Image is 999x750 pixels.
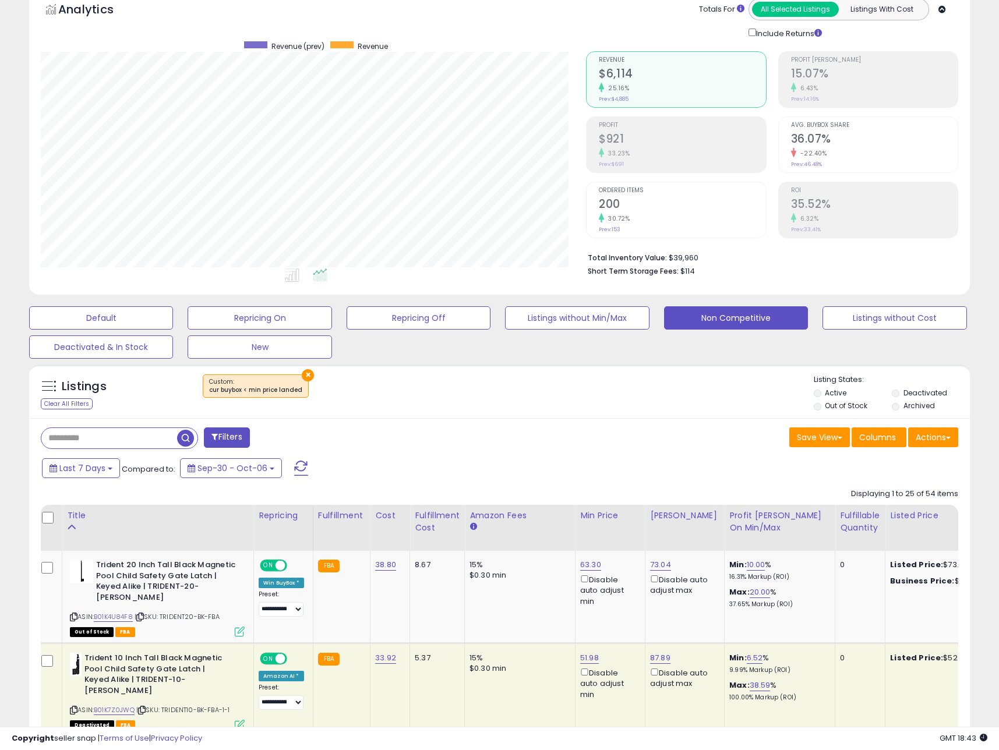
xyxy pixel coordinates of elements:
span: 2025-10-14 18:43 GMT [940,733,987,744]
span: Revenue (prev) [271,41,324,51]
div: Title [67,510,249,522]
a: 20.00 [750,586,771,598]
div: $73.04 [890,560,987,570]
b: Max: [729,680,750,691]
img: 317+xyL15bL._SL40_.jpg [70,653,82,676]
button: Non Competitive [664,306,808,330]
p: 9.99% Markup (ROI) [729,666,826,674]
span: | SKU: TRIDENT20-BK-FBA [135,612,220,621]
div: $0.30 min [470,570,566,581]
div: % [729,680,826,702]
button: Actions [908,427,958,447]
b: Max: [729,586,750,597]
span: Custom: [209,377,302,395]
div: $72.31 [890,576,987,586]
a: Privacy Policy [151,733,202,744]
h2: 35.52% [791,197,958,213]
b: Business Price: [890,575,954,586]
span: ON [261,561,276,571]
b: Trident 20 Inch Tall Black Magnetic Pool Child Safety Gate Latch | Keyed Alike | TRIDENT-20-[PERS... [96,560,238,606]
span: Ordered Items [599,187,765,194]
button: Sep-30 - Oct-06 [180,458,282,478]
small: 30.72% [604,214,630,223]
div: 0 [840,653,876,663]
button: Repricing Off [347,306,490,330]
span: Compared to: [122,464,175,475]
span: Revenue [599,57,765,63]
span: $114 [680,266,695,277]
div: Totals For [699,4,744,15]
div: % [729,587,826,609]
button: Deactivated & In Stock [29,335,173,359]
div: Amazon AI * [259,671,304,681]
small: Prev: $4,885 [599,95,629,102]
div: Amazon Fees [470,510,570,522]
button: Save View [789,427,850,447]
span: Revenue [358,41,388,51]
a: B01K4U84F8 [94,612,133,622]
p: Listing States: [814,374,970,385]
div: Listed Price [890,510,991,522]
b: Min: [729,652,747,663]
b: Listed Price: [890,652,943,663]
a: B01K7Z0JWQ [94,705,135,715]
button: × [302,369,314,381]
button: Listings without Min/Max [505,306,649,330]
span: Last 7 Days [59,462,105,474]
small: FBA [318,653,340,666]
a: 73.04 [650,559,671,571]
small: 6.32% [796,214,819,223]
div: 8.67 [415,560,456,570]
b: Total Inventory Value: [588,253,667,263]
div: cur buybox < min price landed [209,386,302,394]
a: 87.89 [650,652,670,664]
h5: Analytics [58,1,136,20]
span: ON [261,654,276,664]
button: Columns [852,427,906,447]
button: Filters [204,427,249,448]
div: 5.37 [415,653,456,663]
label: Deactivated [903,388,947,398]
small: Prev: 14.16% [791,95,819,102]
h5: Listings [62,378,107,395]
div: Fulfillable Quantity [840,510,880,534]
button: New [188,335,331,359]
span: Profit [PERSON_NAME] [791,57,958,63]
a: 38.80 [375,559,396,571]
b: Min: [729,559,747,570]
h2: $6,114 [599,67,765,83]
label: Active [825,388,846,398]
div: Fulfillment Cost [415,510,460,534]
button: Last 7 Days [42,458,120,478]
div: % [729,560,826,581]
div: seller snap | | [12,733,202,744]
button: All Selected Listings [752,2,839,17]
div: Clear All Filters [41,398,93,409]
small: Prev: 46.48% [791,161,822,168]
span: Profit [599,122,765,129]
b: Listed Price: [890,559,943,570]
div: $0.30 min [470,663,566,674]
div: Displaying 1 to 25 of 54 items [851,489,958,500]
h2: $921 [599,132,765,148]
div: Disable auto adjust max [650,573,715,596]
div: Disable auto adjust min [580,666,636,700]
small: Prev: 153 [599,226,620,233]
span: OFF [285,561,304,571]
span: Columns [859,431,896,443]
div: Disable auto adjust max [650,666,715,689]
div: 0 [840,560,876,570]
label: Archived [903,401,935,411]
h2: 15.07% [791,67,958,83]
button: Repricing On [188,306,331,330]
small: Amazon Fees. [470,522,476,532]
div: [PERSON_NAME] [650,510,719,522]
div: Include Returns [740,26,836,40]
span: FBA [115,627,135,637]
p: 16.31% Markup (ROI) [729,573,826,581]
div: Preset: [259,590,304,617]
div: 15% [470,653,566,663]
div: $52.23 [890,653,987,663]
a: 38.59 [750,680,771,691]
button: Listings without Cost [823,306,966,330]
